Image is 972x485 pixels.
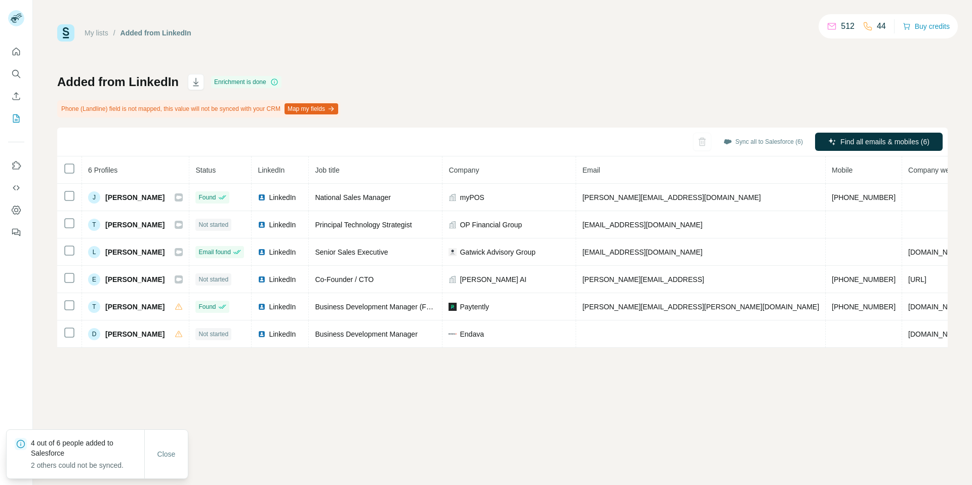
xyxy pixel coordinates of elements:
[113,28,115,38] li: /
[460,247,535,257] span: Gatwick Advisory Group
[460,192,484,203] span: myPOS
[269,274,296,285] span: LinkedIn
[269,220,296,230] span: LinkedIn
[582,166,600,174] span: Email
[88,191,100,204] div: J
[258,166,285,174] span: LinkedIn
[460,220,522,230] span: OP Financial Group
[150,445,183,463] button: Close
[285,103,338,114] button: Map my fields
[88,246,100,258] div: L
[31,460,144,470] p: 2 others could not be synced.
[85,29,108,37] a: My lists
[908,330,965,338] span: [DOMAIN_NAME]
[582,303,819,311] span: [PERSON_NAME][EMAIL_ADDRESS][PERSON_NAME][DOMAIN_NAME]
[198,330,228,339] span: Not started
[908,275,926,284] span: [URL]
[315,330,417,338] span: Business Development Manager
[8,156,24,175] button: Use Surfe on LinkedIn
[105,329,165,339] span: [PERSON_NAME]
[269,329,296,339] span: LinkedIn
[832,193,896,201] span: [PHONE_NUMBER]
[258,248,266,256] img: LinkedIn logo
[120,28,191,38] div: Added from LinkedIn
[258,193,266,201] img: LinkedIn logo
[832,166,853,174] span: Mobile
[449,248,457,256] img: company-logo
[198,248,230,257] span: Email found
[211,76,281,88] div: Enrichment is done
[832,303,896,311] span: [PHONE_NUMBER]
[269,192,296,203] span: LinkedIn
[840,137,929,147] span: Find all emails & mobiles (6)
[877,20,886,32] p: 44
[57,100,340,117] div: Phone (Landline) field is not mapped, this value will not be synced with your CRM
[460,302,489,312] span: Paytently
[105,247,165,257] span: [PERSON_NAME]
[8,179,24,197] button: Use Surfe API
[88,219,100,231] div: T
[315,275,374,284] span: Co-Founder / CTO
[315,193,390,201] span: National Sales Manager
[582,248,702,256] span: [EMAIL_ADDRESS][DOMAIN_NAME]
[57,24,74,42] img: Surfe Logo
[88,166,117,174] span: 6 Profiles
[198,275,228,284] span: Not started
[88,273,100,286] div: E
[105,220,165,230] span: [PERSON_NAME]
[582,275,704,284] span: [PERSON_NAME][EMAIL_ADDRESS]
[258,303,266,311] img: LinkedIn logo
[8,109,24,128] button: My lists
[315,303,544,311] span: Business Development Manager (Forex, Remittance, iGaming and More)
[88,328,100,340] div: D
[908,303,965,311] span: [DOMAIN_NAME]
[258,330,266,338] img: LinkedIn logo
[8,223,24,241] button: Feedback
[105,192,165,203] span: [PERSON_NAME]
[315,248,388,256] span: Senior Sales Executive
[449,166,479,174] span: Company
[258,221,266,229] img: LinkedIn logo
[908,248,965,256] span: [DOMAIN_NAME]
[315,166,339,174] span: Job title
[716,134,810,149] button: Sync all to Salesforce (6)
[460,329,483,339] span: Endava
[269,247,296,257] span: LinkedIn
[903,19,950,33] button: Buy credits
[88,301,100,313] div: T
[582,221,702,229] span: [EMAIL_ADDRESS][DOMAIN_NAME]
[195,166,216,174] span: Status
[582,193,760,201] span: [PERSON_NAME][EMAIL_ADDRESS][DOMAIN_NAME]
[157,449,176,459] span: Close
[908,166,964,174] span: Company website
[449,333,457,335] img: company-logo
[815,133,943,151] button: Find all emails & mobiles (6)
[105,302,165,312] span: [PERSON_NAME]
[8,87,24,105] button: Enrich CSV
[315,221,412,229] span: Principal Technology Strategist
[460,274,526,285] span: [PERSON_NAME] AI
[8,65,24,83] button: Search
[198,220,228,229] span: Not started
[841,20,855,32] p: 512
[105,274,165,285] span: [PERSON_NAME]
[198,302,216,311] span: Found
[8,43,24,61] button: Quick start
[449,303,457,311] img: company-logo
[832,275,896,284] span: [PHONE_NUMBER]
[8,201,24,219] button: Dashboard
[269,302,296,312] span: LinkedIn
[258,275,266,284] img: LinkedIn logo
[198,193,216,202] span: Found
[57,74,179,90] h1: Added from LinkedIn
[31,438,144,458] p: 4 out of 6 people added to Salesforce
